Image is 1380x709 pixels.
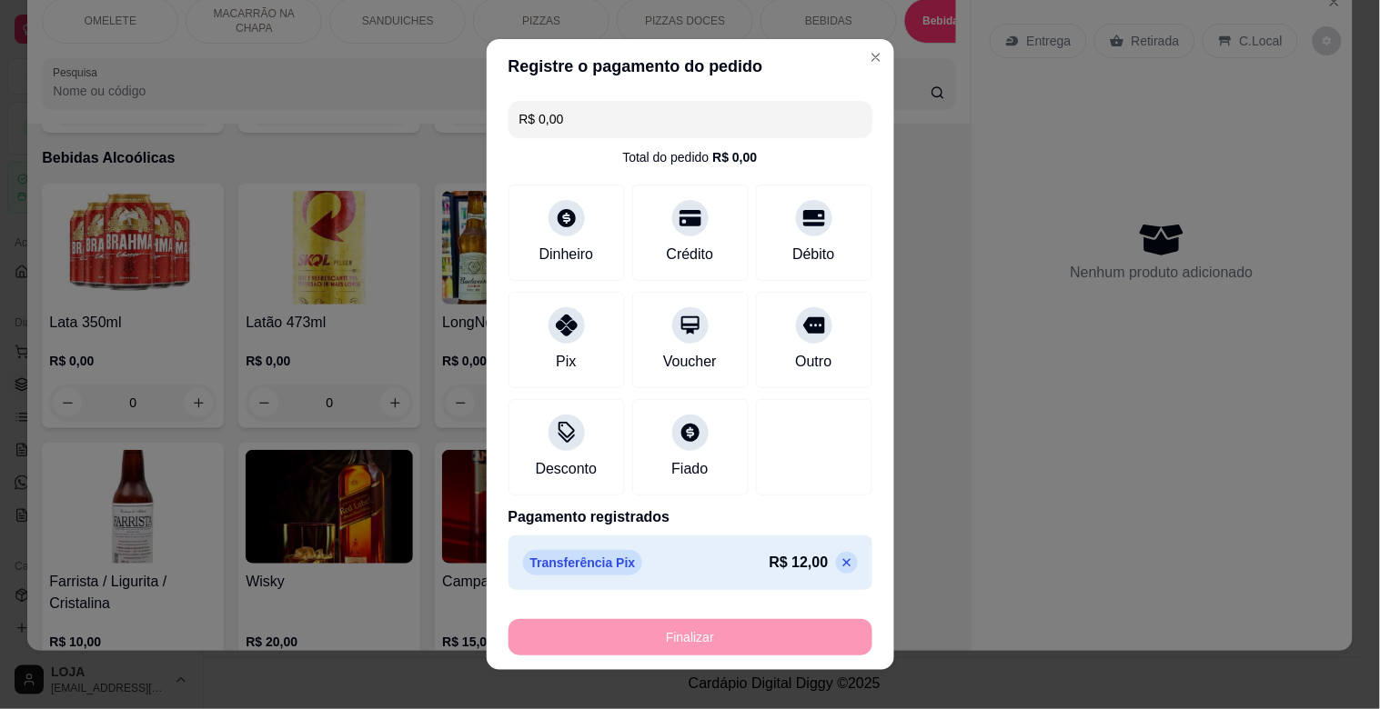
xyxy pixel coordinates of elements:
input: Ex.: hambúrguer de cordeiro [519,101,861,137]
p: R$ 12,00 [770,552,829,574]
div: Crédito [667,244,714,265]
div: Pix [556,351,576,373]
div: Total do pedido [622,148,757,166]
div: Outro [795,351,831,373]
div: Dinheiro [539,244,594,265]
header: Registre o pagamento do pedido [487,39,894,94]
button: Close [861,43,891,72]
p: Transferência Pix [523,550,643,575]
p: Pagamento registrados [509,506,872,528]
div: Débito [792,244,834,265]
div: Fiado [671,458,708,480]
div: R$ 0,00 [712,148,757,166]
div: Voucher [663,351,717,373]
div: Desconto [536,458,598,480]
